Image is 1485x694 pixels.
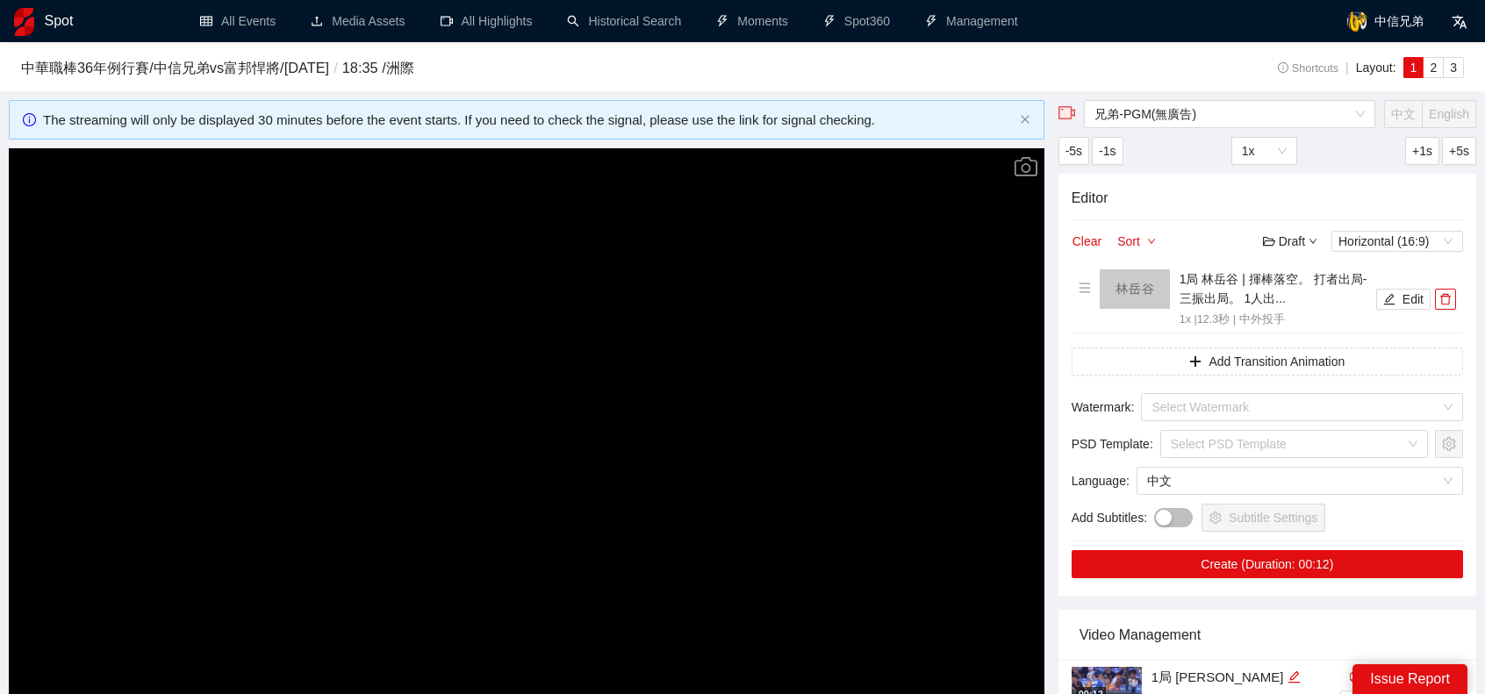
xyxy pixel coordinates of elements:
span: Add Subtitles : [1072,508,1147,527]
span: 中文 [1147,468,1453,494]
span: PSD Template : [1072,434,1153,454]
button: settingSubtitle Settings [1202,504,1325,532]
button: -1s [1092,137,1123,165]
span: Horizontal (16:9) [1338,232,1456,251]
button: Create (Duration: 00:12) [1072,550,1463,578]
span: down [1309,237,1317,246]
button: +5s [1442,137,1476,165]
img: logo [14,8,34,36]
h4: Editor [1072,187,1463,209]
a: video-cameraAll Highlights [441,14,533,28]
span: / [329,60,342,75]
span: Watermark : [1072,397,1135,417]
a: Open Draft for Editing [1349,671,1463,683]
span: Shortcuts [1278,62,1338,75]
div: Edit [1288,667,1301,688]
span: edit [1383,293,1395,307]
button: setting [1435,430,1463,458]
span: Language : [1072,471,1130,490]
span: delete [1436,293,1455,305]
span: 中文 [1391,107,1416,121]
div: Issue Report [1352,664,1467,694]
h4: 1局 林岳谷 | 揮棒落空。 打者出局-三振出局。 1人出... [1180,269,1372,308]
span: | [1345,61,1349,75]
span: info-circle [1278,62,1289,74]
button: Sortdown [1116,231,1157,252]
span: edit [1288,670,1301,683]
span: menu [1079,282,1091,294]
button: +1s [1405,137,1439,165]
span: video-camera [1058,104,1076,122]
span: plus [1189,355,1202,369]
span: 2 [1430,61,1437,75]
a: searchHistorical Search [567,14,681,28]
button: close [1020,114,1030,125]
span: 1 [1410,61,1417,75]
div: Draft [1263,232,1317,251]
span: -5s [1065,141,1082,161]
div: Video Management [1080,610,1455,660]
button: plusAdd Transition Animation [1072,347,1463,376]
h3: 中華職棒36年例行賽 / 中信兄弟 vs 富邦悍將 / [DATE] 18:35 / 洲際 [21,57,1174,80]
a: thunderboltSpot360 [823,14,890,28]
span: folder-open [1263,235,1275,247]
img: 160x90.png [1100,269,1170,309]
span: info-circle [23,113,36,126]
span: 兄弟-PGM(無廣告) [1094,101,1365,127]
span: Layout: [1356,61,1396,75]
button: -5s [1058,137,1089,165]
span: 1x [1242,138,1287,164]
a: tableAll Events [200,14,276,28]
button: editEdit [1376,289,1431,310]
span: +1s [1412,141,1432,161]
button: delete [1435,289,1456,310]
a: uploadMedia Assets [311,14,405,28]
button: Clear [1072,231,1102,252]
span: down [1147,237,1156,247]
span: -1s [1099,141,1116,161]
span: 3 [1450,61,1457,75]
img: avatar [1346,11,1367,32]
a: thunderboltMoments [716,14,788,28]
span: +5s [1449,141,1469,161]
span: English [1429,107,1469,121]
div: The streaming will only be displayed 30 minutes before the event starts. If you need to check the... [43,110,1013,131]
a: thunderboltManagement [925,14,1018,28]
p: 1x | 12.3 秒 | 中外投手 [1180,311,1372,329]
span: copy [1349,672,1359,683]
div: 1局 [PERSON_NAME] [1151,667,1326,688]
